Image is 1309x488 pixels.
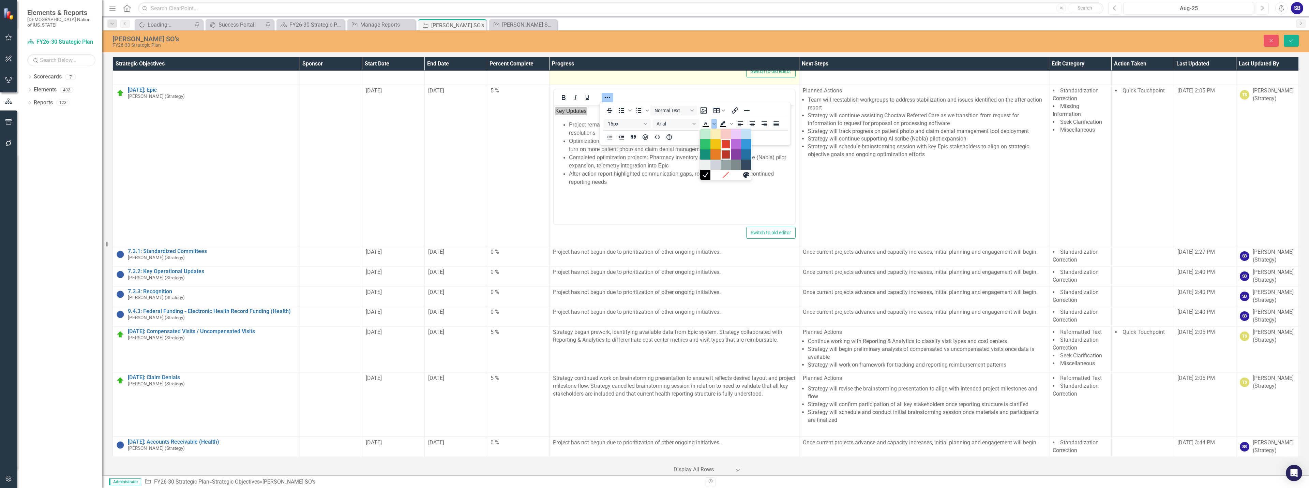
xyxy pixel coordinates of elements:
[633,106,650,115] div: Numbered list
[15,32,240,40] li: Finalize project timeline and milestones
[803,87,1045,95] p: Planned Actions
[710,129,721,139] div: Light Yellow
[808,401,1045,409] li: Strategy will confirm participation of all key stakeholders once reporting structure is clarified
[128,248,296,254] a: 7.3.1: Standardized Committees
[109,478,141,485] span: Administrator
[729,106,741,115] button: Insert/edit link
[1053,87,1099,102] span: Standardization Correction
[1291,2,1303,14] button: SB
[428,289,444,295] span: [DATE]
[27,9,95,17] span: Elements & Reports
[770,119,782,129] button: Justify
[1253,308,1295,324] div: [PERSON_NAME] (Strategy)
[1240,331,1249,341] div: TS
[1053,103,1081,117] span: Missing Information
[128,335,185,340] small: [PERSON_NAME] (Strategy)
[604,132,615,142] button: Decrease indent
[710,106,729,115] button: Table
[640,132,651,142] button: Emojis
[366,269,382,275] span: [DATE]
[219,20,264,29] div: Success Portal
[116,270,124,279] img: Not Started
[746,65,796,77] button: Switch to old editor
[758,119,770,129] button: Align right
[1053,249,1099,263] span: Standardization Correction
[428,375,444,381] span: [DATE]
[803,328,1045,336] p: Planned Actions
[803,308,1045,316] p: Once current projects advance and capacity increases, initial planning and engagement will begin.
[27,54,95,66] input: Search Below...
[803,289,1045,296] p: Once current projects advance and capacity increases, initial planning and engagement will begin.
[116,441,124,449] img: Not Started
[1123,329,1165,335] span: Quick Touchpoint
[116,89,124,97] img: On Target
[1253,439,1295,455] div: [PERSON_NAME] (Strategy)
[803,268,1045,276] p: Once current projects advance and capacity increases, initial planning and engagement will begin.
[604,119,651,129] button: Font size 16px
[553,308,796,316] p: Project has not begun due to prioritization of other ongoing initiatives.
[1253,268,1295,284] div: [PERSON_NAME] (Strategy)
[1240,271,1249,281] div: SB
[1053,309,1099,323] span: Standardization Correction
[491,308,546,316] div: 0 %
[289,20,343,29] div: FY26-30 Strategic Plan
[116,330,124,339] img: On Target
[2,2,240,34] p: Options under evaluation include partnership with Eastern [US_STATE] State College supported by g...
[808,345,1045,361] li: Strategy will begin preliminary analysis of compensated vs uncompensated visits once data is avai...
[349,20,414,29] a: Manage Reports
[1177,248,1233,256] div: [DATE] 2:27 PM
[27,38,95,46] a: FY26-30 Strategic Plan
[112,35,793,43] div: [PERSON_NAME] SO's
[741,106,753,115] button: Horizontal line
[553,268,796,276] p: Project has not begun due to prioritization of other ongoing initiatives.
[628,132,639,142] button: Blockquote
[803,439,1045,447] p: Once current projects advance and capacity increases, initial planning and engagement will begin.
[56,100,70,106] div: 123
[1123,2,1254,14] button: Aug-25
[366,375,382,381] span: [DATE]
[731,129,741,139] div: Light Purple
[128,308,296,314] a: 9.4.3: Federal Funding - Electronic Health Record Funding (Health)
[700,139,710,149] div: Green
[1078,5,1092,11] span: Search
[1177,87,1233,95] div: [DATE] 2:05 PM
[657,121,690,127] span: Arial
[710,139,721,149] div: Yellow
[366,439,382,446] span: [DATE]
[491,248,546,256] div: 0 %
[116,290,124,298] img: Not Started
[128,94,185,99] small: [PERSON_NAME] (Strategy)
[553,374,796,398] p: Strategy continued work on brainstorming presentation to ensure it reflects desired layout and pr...
[1240,442,1249,452] div: SB
[1177,308,1233,316] div: [DATE] 2:40 PM
[3,8,15,19] img: ClearPoint Strategy
[1060,119,1102,125] span: Seek Clarification
[700,119,717,129] div: Text color Black
[808,128,1045,135] li: Strategy will track progress on patient photo and claim denial management tool deployment
[15,40,240,48] li: Schedule review of project charter draft with project sponsor
[34,86,57,94] a: Elements
[650,106,697,115] button: Block Normal Text
[602,93,613,102] button: Reveal or hide additional toolbar items
[366,289,382,295] span: [DATE]
[1053,337,1099,351] span: Standardization Correction
[491,439,546,447] div: 0 %
[553,439,796,447] p: Project has not begun due to prioritization of other ongoing initiatives.
[491,289,546,296] div: 0 %
[803,374,1045,384] p: Planned Actions
[138,2,1103,14] input: Search ClearPoint...
[700,160,710,170] div: Light Gray
[15,15,240,24] li: Complete draft of project charter and circulate for initial feedback
[651,132,663,142] button: HTML Editor
[1060,375,1102,381] span: Reformatted Text
[553,248,796,256] p: Project has not begun due to prioritization of other ongoing initiatives.
[1240,90,1249,100] div: TS
[1126,4,1252,13] div: Aug-25
[148,20,193,29] div: Loading...
[278,20,343,29] a: FY26-30 Strategic Plan
[731,149,741,160] div: Dark Purple
[1240,292,1249,301] div: SB
[128,328,296,335] a: [DATE]: Compensated Visits / Uncompensated Visits
[116,250,124,258] img: Not Started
